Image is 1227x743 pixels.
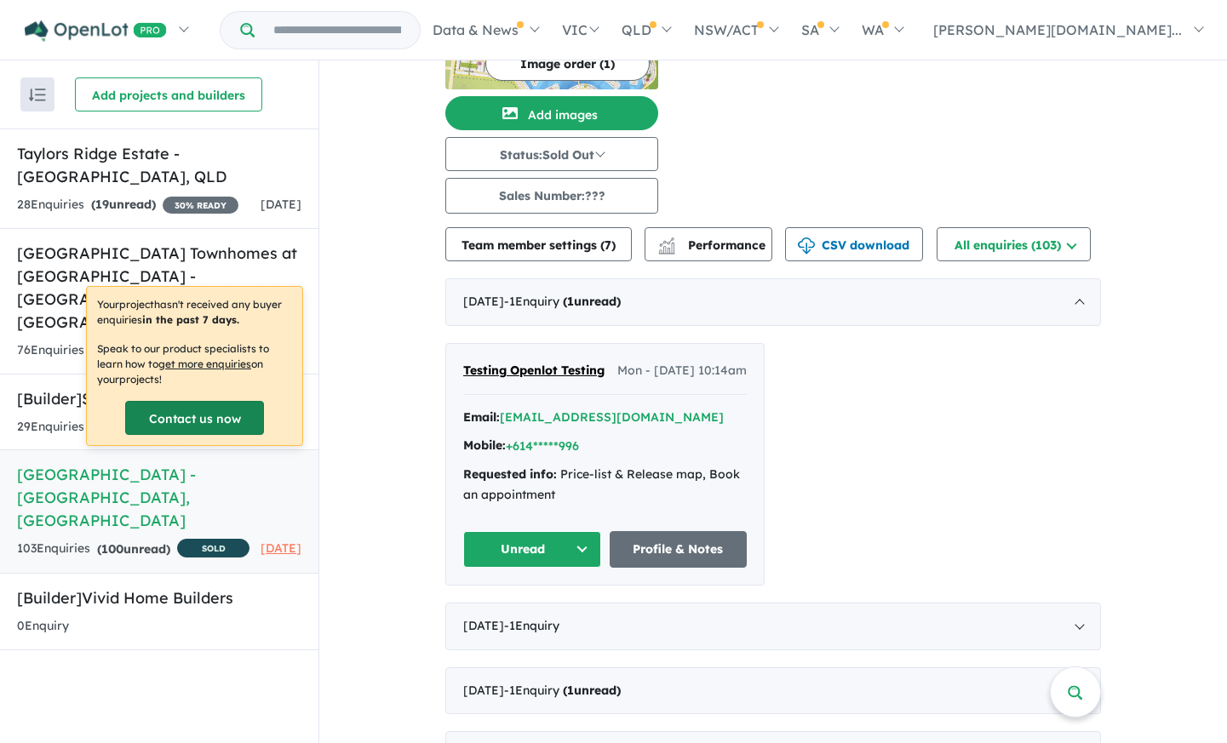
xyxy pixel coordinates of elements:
[142,313,239,326] b: in the past 7 days.
[445,96,658,130] button: Add images
[17,417,156,437] div: 29 Enquir ies
[17,195,238,215] div: 28 Enquir ies
[463,437,506,453] strong: Mobile:
[91,197,156,212] strong: ( unread)
[97,541,170,557] strong: ( unread)
[17,242,301,334] h5: [GEOGRAPHIC_DATA] Townhomes at [GEOGRAPHIC_DATA] - [GEOGRAPHIC_DATA] , [GEOGRAPHIC_DATA]
[17,387,301,410] h5: [Builder] Sanctuary Lakes Builder
[658,243,675,254] img: bar-chart.svg
[785,227,923,261] button: CSV download
[463,531,601,568] button: Unread
[463,409,500,425] strong: Email:
[504,683,621,698] span: - 1 Enquir y
[445,278,1101,326] div: [DATE]
[617,361,747,381] span: Mon - [DATE] 10:14am
[500,409,724,426] button: [EMAIL_ADDRESS][DOMAIN_NAME]
[798,237,815,254] img: download icon
[463,466,557,482] strong: Requested info:
[97,297,292,328] p: Your project hasn't received any buyer enquiries
[258,12,416,49] input: Try estate name, suburb, builder or developer
[610,531,748,568] a: Profile & Notes
[163,197,238,214] span: 30 % READY
[463,465,747,506] div: Price-list & Release map, Book an appointment
[463,361,605,381] a: Testing Openlot Testing
[177,539,249,557] span: SOLD
[463,363,605,378] span: Testing Openlot Testing
[75,77,262,111] button: Add projects and builders
[29,89,46,101] img: sort.svg
[17,142,301,188] h5: Taylors Ridge Estate - [GEOGRAPHIC_DATA] , QLD
[937,227,1091,261] button: All enquiries (103)
[504,294,621,309] span: - 1 Enquir y
[567,683,574,698] span: 1
[563,294,621,309] strong: ( unread)
[567,294,574,309] span: 1
[17,463,301,532] h5: [GEOGRAPHIC_DATA] - [GEOGRAPHIC_DATA] , [GEOGRAPHIC_DATA]
[645,227,772,261] button: Performance
[125,401,264,435] a: Contact us now
[485,47,650,81] button: Image order (1)
[25,20,167,42] img: Openlot PRO Logo White
[504,618,559,633] span: - 1 Enquir y
[261,540,301,556] span: [DATE]
[97,341,292,387] p: Speak to our product specialists to learn how to on your projects !
[933,21,1182,38] span: [PERSON_NAME][DOMAIN_NAME]...
[17,539,249,560] div: 103 Enquir ies
[445,227,632,261] button: Team member settings (7)
[95,197,109,212] span: 19
[17,340,238,361] div: 76 Enquir ies
[445,137,658,171] button: Status:Sold Out
[445,178,658,214] button: Sales Number:???
[605,237,611,253] span: 7
[563,683,621,698] strong: ( unread)
[101,541,123,557] span: 100
[445,667,1101,715] div: [DATE]
[261,197,301,212] span: [DATE]
[661,237,765,253] span: Performance
[445,603,1101,650] div: [DATE]
[659,237,674,247] img: line-chart.svg
[158,357,251,370] u: get more enquiries
[17,586,301,609] h5: [Builder] Vivid Home Builders
[17,616,69,637] div: 0 Enquir y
